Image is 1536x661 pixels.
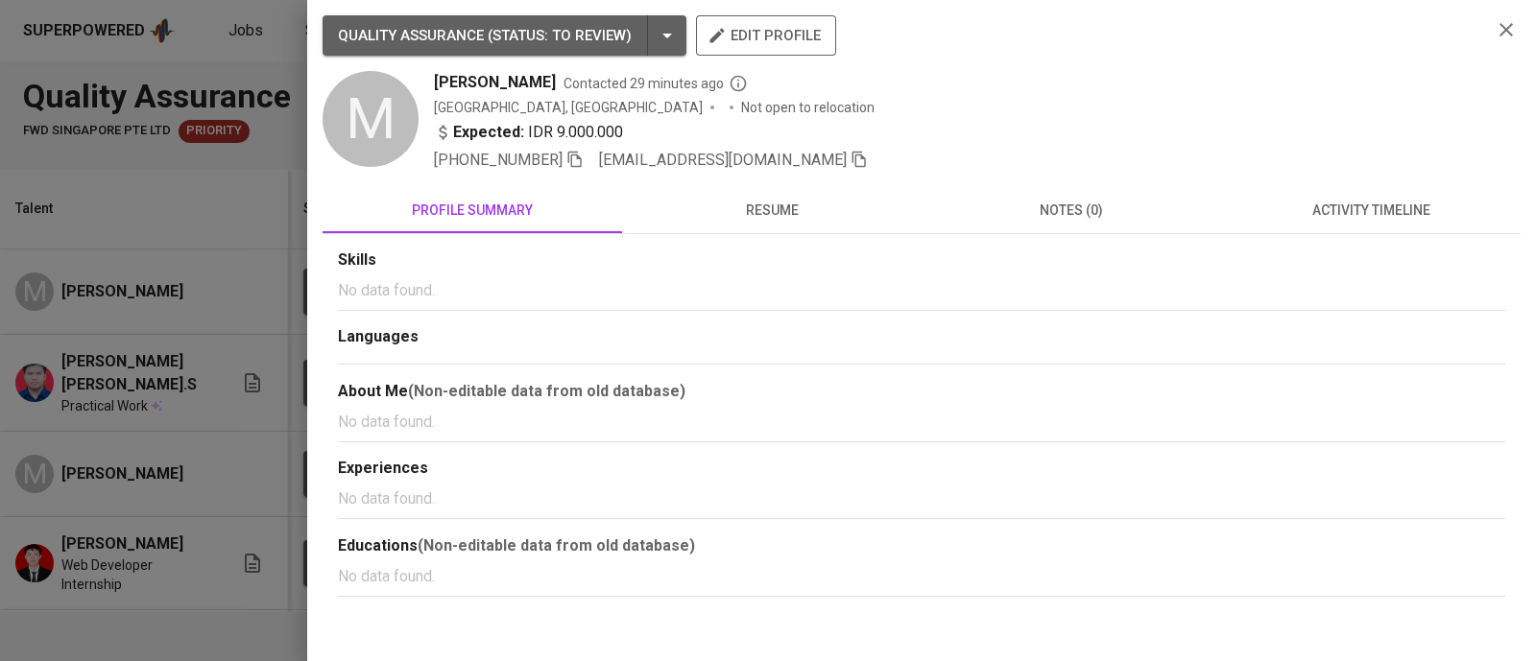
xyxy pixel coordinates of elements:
[338,326,1505,348] div: Languages
[434,71,556,94] span: [PERSON_NAME]
[334,199,611,223] span: profile summary
[564,74,748,93] span: Contacted 29 minutes ago
[434,98,703,117] div: [GEOGRAPHIC_DATA], [GEOGRAPHIC_DATA]
[696,15,836,56] button: edit profile
[338,27,484,44] span: QUALITY ASSURANCE
[729,74,748,93] svg: By Batam recruiter
[338,279,1505,302] p: No data found.
[434,151,563,169] span: [PHONE_NUMBER]
[323,15,686,56] button: QUALITY ASSURANCE (STATUS: To Review)
[741,98,875,117] p: Not open to relocation
[338,411,1505,434] p: No data found.
[338,458,1505,480] div: Experiences
[453,121,524,144] b: Expected:
[434,121,623,144] div: IDR 9.000.000
[1233,199,1509,223] span: activity timeline
[696,27,836,42] a: edit profile
[338,249,1505,271] div: Skills
[599,151,847,169] span: [EMAIL_ADDRESS][DOMAIN_NAME]
[338,565,1505,588] p: No data found.
[418,536,695,555] b: (Non-editable data from old database)
[488,27,632,44] span: ( STATUS : To Review )
[634,199,910,223] span: resume
[323,71,419,167] div: M
[711,23,821,48] span: edit profile
[338,380,1505,403] div: About Me
[338,487,1505,510] p: No data found.
[933,199,1210,223] span: notes (0)
[338,534,1505,557] div: Educations
[408,382,685,400] b: (Non-editable data from old database)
